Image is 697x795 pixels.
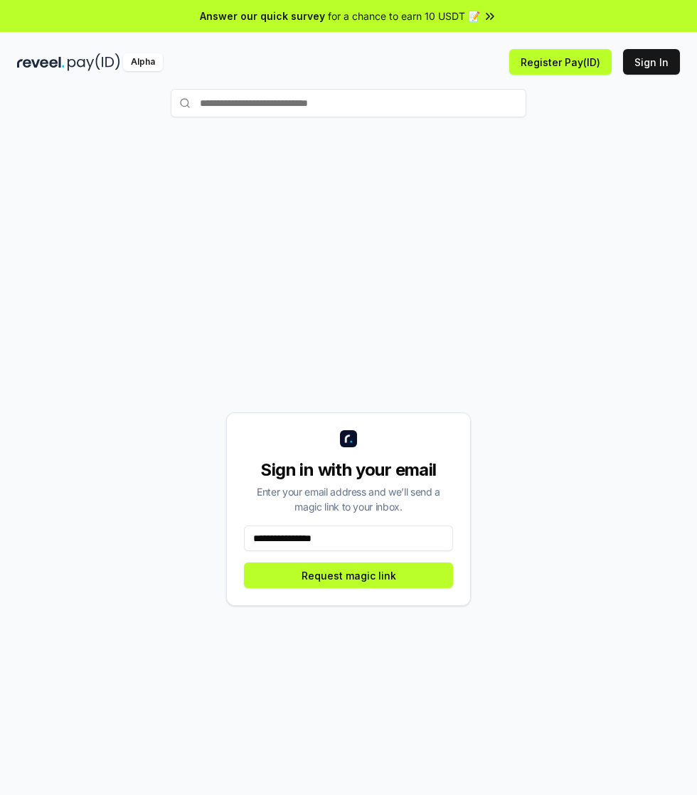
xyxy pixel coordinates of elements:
[340,430,357,447] img: logo_small
[509,49,612,75] button: Register Pay(ID)
[244,459,453,481] div: Sign in with your email
[328,9,480,23] span: for a chance to earn 10 USDT 📝
[68,53,120,71] img: pay_id
[17,53,65,71] img: reveel_dark
[123,53,163,71] div: Alpha
[244,562,453,588] button: Request magic link
[200,9,325,23] span: Answer our quick survey
[244,484,453,514] div: Enter your email address and we’ll send a magic link to your inbox.
[623,49,680,75] button: Sign In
